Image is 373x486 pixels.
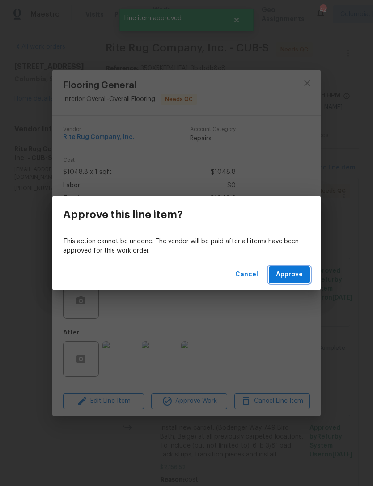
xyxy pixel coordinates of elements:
[63,208,183,221] h3: Approve this line item?
[276,269,303,280] span: Approve
[232,266,262,283] button: Cancel
[63,237,310,256] p: This action cannot be undone. The vendor will be paid after all items have been approved for this...
[269,266,310,283] button: Approve
[235,269,258,280] span: Cancel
